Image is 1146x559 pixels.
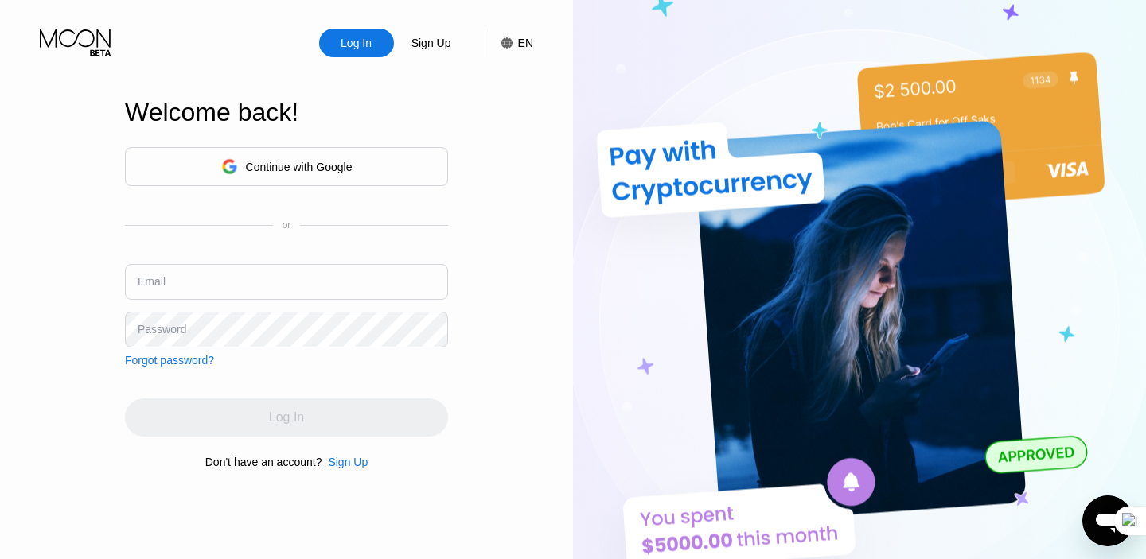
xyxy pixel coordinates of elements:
div: Log In [339,35,373,51]
div: Sign Up [328,456,368,468]
div: Sign Up [322,456,368,468]
div: or [283,219,291,231]
div: Sign Up [394,29,469,57]
iframe: Button to launch messaging window [1082,495,1133,546]
div: Password [138,323,186,336]
div: Continue with Google [125,147,448,186]
div: Email [138,275,166,288]
div: Forgot password? [125,354,214,367]
div: Continue with Google [246,161,353,173]
div: Don't have an account? [205,456,322,468]
div: EN [518,37,533,49]
div: Log In [319,29,394,57]
div: EN [485,29,533,57]
div: Welcome back! [125,98,448,127]
div: Sign Up [410,35,453,51]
